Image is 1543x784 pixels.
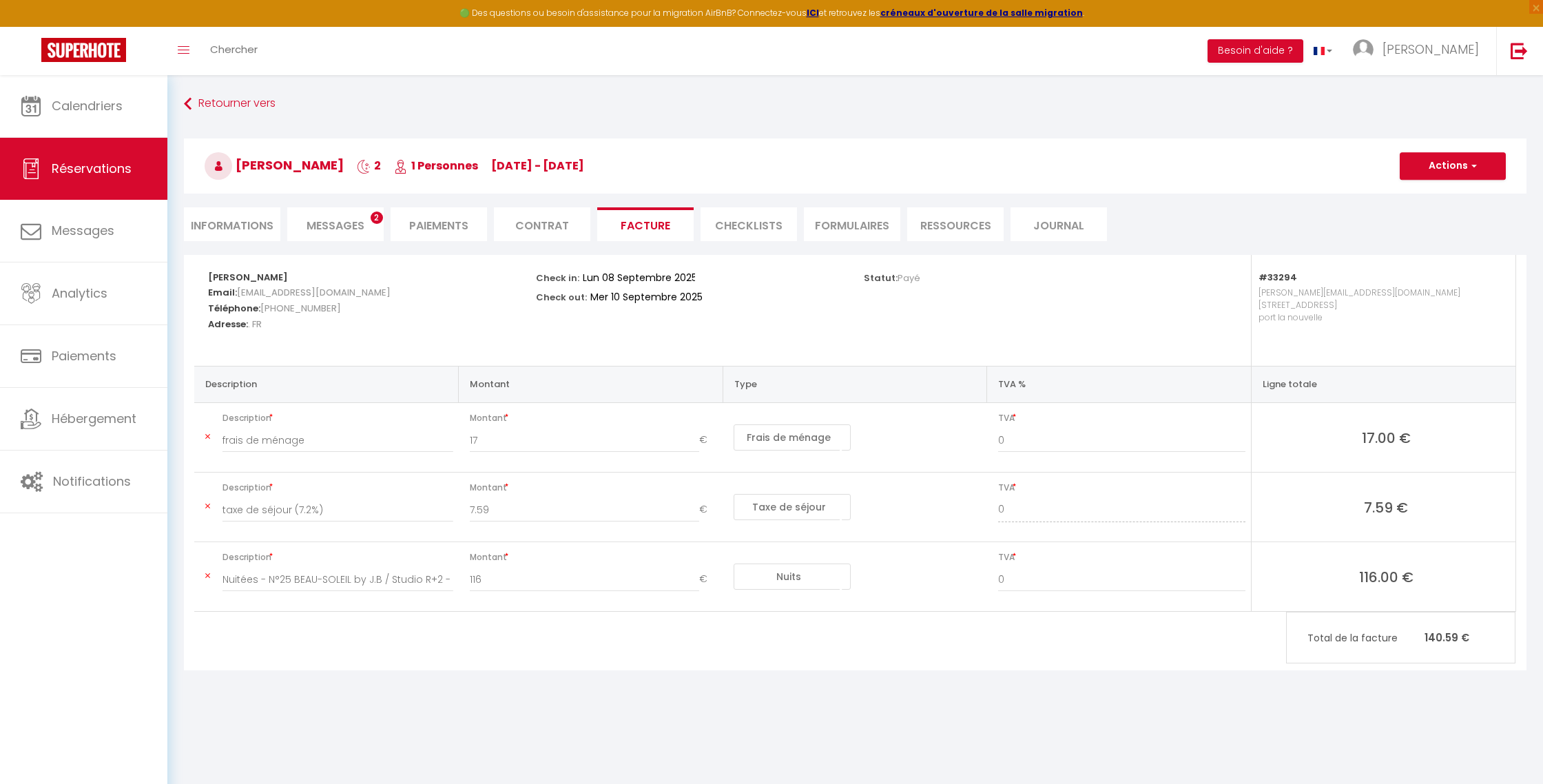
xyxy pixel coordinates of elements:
[804,207,900,241] li: FORMULAIRES
[53,473,131,490] span: Notifications
[52,97,123,114] span: Calendriers
[723,366,987,402] th: Type
[222,548,453,567] span: Description
[491,158,584,174] span: [DATE] - [DATE]
[357,158,381,174] span: 2
[699,428,717,453] span: €
[1263,428,1510,447] span: 17.00 €
[701,207,797,241] li: CHECKLISTS
[1263,567,1510,586] span: 116.00 €
[391,207,487,241] li: Paiements
[699,497,717,522] span: €
[597,207,694,241] li: Facture
[1259,271,1297,284] strong: #33294
[536,288,587,304] p: Check out:
[880,7,1083,19] a: créneaux d'ouverture de la salle migration
[470,409,718,428] span: Montant
[1251,366,1515,402] th: Ligne totale
[260,298,341,318] span: [PHONE_NUMBER]
[470,478,718,497] span: Montant
[208,302,260,315] strong: Téléphone:
[1343,27,1496,75] a: ... [PERSON_NAME]
[394,158,478,174] span: 1 Personnes
[205,156,344,174] span: [PERSON_NAME]
[52,285,107,302] span: Analytics
[1307,630,1425,646] span: Total de la facture
[222,409,453,428] span: Description
[1287,623,1515,652] p: 140.59 €
[184,207,280,241] li: Informations
[1011,207,1107,241] li: Journal
[807,7,819,19] a: ICI
[998,478,1245,497] span: TVA
[208,286,237,299] strong: Email:
[536,269,579,285] p: Check in:
[52,347,116,364] span: Paiements
[1511,42,1528,59] img: logout
[470,548,718,567] span: Montant
[52,410,136,427] span: Hébergement
[52,160,132,177] span: Réservations
[1353,39,1374,60] img: ...
[248,314,262,334] span: . FR
[1208,39,1303,63] button: Besoin d'aide ?
[987,366,1252,402] th: TVA %
[208,318,248,331] strong: Adresse:
[52,222,114,239] span: Messages
[699,567,717,592] span: €
[1259,283,1502,352] p: [PERSON_NAME][EMAIL_ADDRESS][DOMAIN_NAME] [STREET_ADDRESS] port la nouvelle
[222,478,453,497] span: Description
[208,271,288,284] strong: [PERSON_NAME]
[194,366,459,402] th: Description
[494,207,590,241] li: Contrat
[907,207,1004,241] li: Ressources
[998,548,1245,567] span: TVA
[864,269,920,285] p: Statut:
[459,366,723,402] th: Montant
[184,92,1526,116] a: Retourner vers
[898,271,920,285] span: Payé
[307,218,364,234] span: Messages
[1400,152,1506,180] button: Actions
[1383,41,1479,58] span: [PERSON_NAME]
[210,42,258,56] span: Chercher
[1263,497,1510,517] span: 7.59 €
[41,38,126,62] img: Super Booking
[237,282,391,302] span: [EMAIL_ADDRESS][DOMAIN_NAME]
[371,212,383,224] span: 2
[998,409,1245,428] span: TVA
[200,27,268,75] a: Chercher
